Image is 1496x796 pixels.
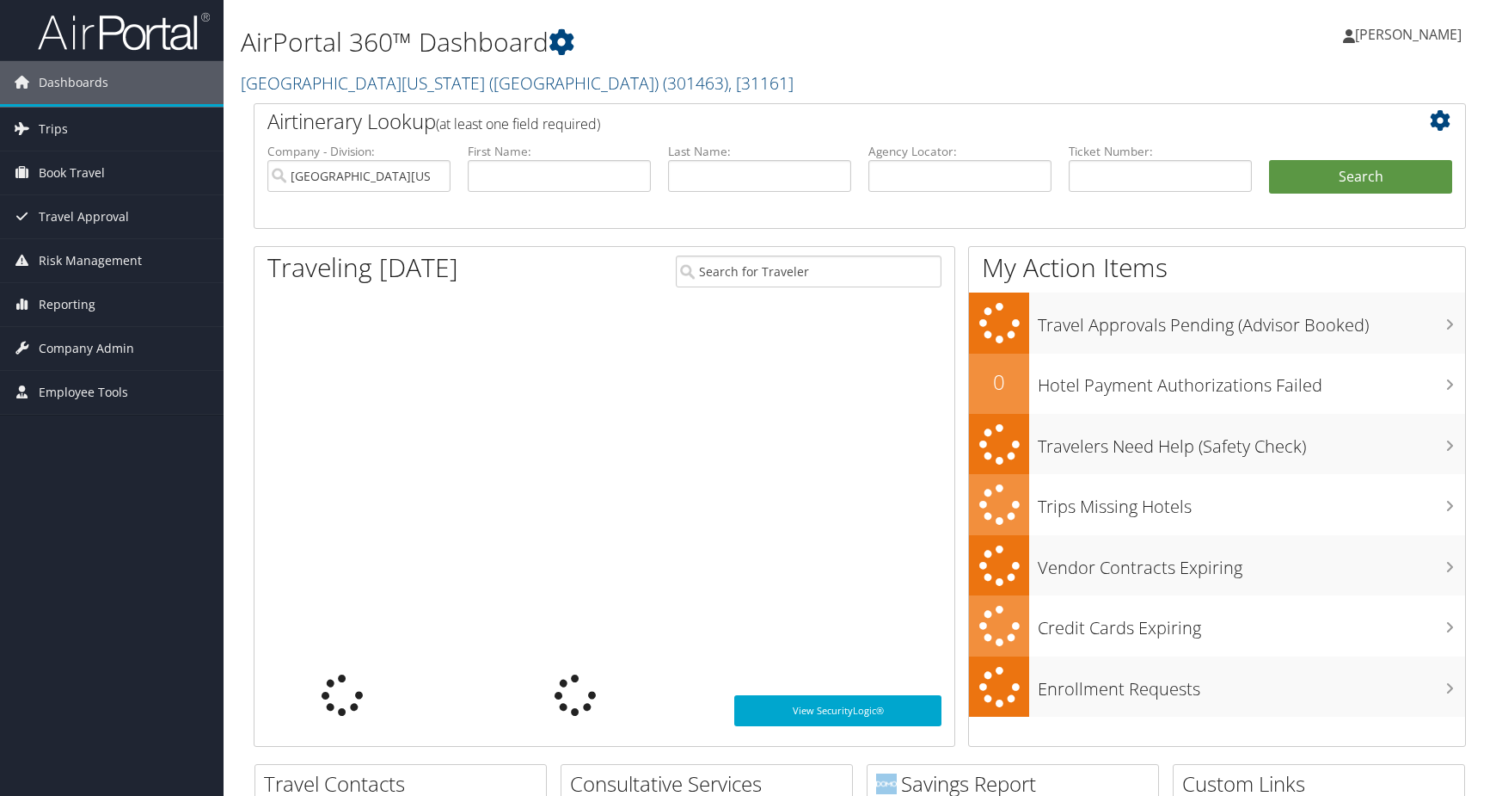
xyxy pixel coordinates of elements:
a: Trips Missing Hotels [969,474,1465,535]
h3: Enrollment Requests [1038,669,1465,701]
span: Company Admin [39,327,134,370]
label: Ticket Number: [1069,143,1252,160]
span: ( 301463 ) [663,71,728,95]
span: [PERSON_NAME] [1355,25,1462,44]
img: airportal-logo.png [38,11,210,52]
label: Company - Division: [267,143,451,160]
span: Dashboards [39,61,108,104]
h3: Vendor Contracts Expiring [1038,547,1465,580]
a: 0Hotel Payment Authorizations Failed [969,354,1465,414]
span: , [ 31161 ] [728,71,794,95]
input: Search for Traveler [676,256,941,287]
h1: Traveling [DATE] [267,250,458,286]
span: (at least one field required) [436,114,600,133]
a: Travelers Need Help (Safety Check) [969,414,1465,475]
img: domo-logo.png [876,774,897,794]
a: [GEOGRAPHIC_DATA][US_STATE] ([GEOGRAPHIC_DATA]) [241,71,794,95]
span: Travel Approval [39,195,129,238]
h3: Trips Missing Hotels [1038,486,1465,519]
h2: 0 [969,367,1029,397]
a: Vendor Contracts Expiring [969,535,1465,596]
a: Enrollment Requests [969,657,1465,718]
span: Reporting [39,283,95,326]
label: First Name: [468,143,651,160]
h3: Hotel Payment Authorizations Failed [1038,365,1465,398]
label: Agency Locator: [868,143,1051,160]
span: Employee Tools [39,371,128,414]
a: Credit Cards Expiring [969,595,1465,657]
h3: Credit Cards Expiring [1038,608,1465,640]
span: Book Travel [39,151,105,194]
label: Last Name: [668,143,851,160]
h1: AirPortal 360™ Dashboard [241,24,1066,60]
h3: Travelers Need Help (Safety Check) [1038,426,1465,459]
span: Risk Management [39,239,142,282]
h1: My Action Items [969,250,1465,286]
h2: Airtinerary Lookup [267,107,1352,136]
h3: Travel Approvals Pending (Advisor Booked) [1038,305,1465,337]
a: View SecurityLogic® [734,695,941,726]
a: [PERSON_NAME] [1343,9,1479,60]
span: Trips [39,108,68,151]
button: Search [1269,160,1452,194]
a: Travel Approvals Pending (Advisor Booked) [969,293,1465,354]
